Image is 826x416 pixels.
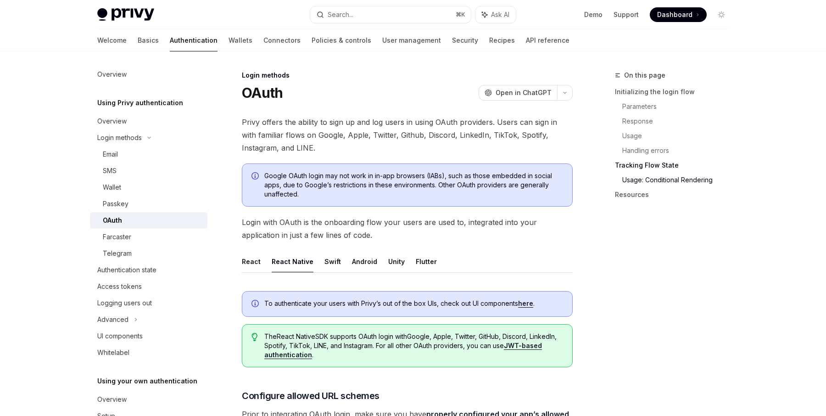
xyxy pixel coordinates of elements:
[475,6,516,23] button: Ask AI
[97,347,129,358] div: Whitelabel
[242,71,573,80] div: Login methods
[97,314,128,325] div: Advanced
[615,158,736,173] a: Tracking Flow State
[518,299,533,308] a: here
[624,70,665,81] span: On this page
[352,251,377,272] button: Android
[138,29,159,51] a: Basics
[170,29,218,51] a: Authentication
[90,229,207,245] a: Farcaster
[242,84,283,101] h1: OAuth
[90,262,207,278] a: Authentication state
[310,6,471,23] button: Search...⌘K
[97,264,156,275] div: Authentication state
[103,149,118,160] div: Email
[229,29,252,51] a: Wallets
[103,165,117,176] div: SMS
[90,163,207,179] a: SMS
[97,376,197,387] h5: Using your own authentication
[382,29,441,51] a: User management
[97,298,152,309] div: Logging users out
[622,143,736,158] a: Handling errors
[90,196,207,212] a: Passkey
[584,10,603,19] a: Demo
[90,179,207,196] a: Wallet
[97,97,183,108] h5: Using Privy authentication
[615,187,736,202] a: Resources
[272,251,313,272] button: React Native
[103,231,131,242] div: Farcaster
[264,332,563,360] span: The React Native SDK supports OAuth login with Google, Apple, Twitter, GitHub, Discord, LinkedIn,...
[90,295,207,311] a: Logging users out
[103,182,121,193] div: Wallet
[489,29,515,51] a: Recipes
[650,7,707,22] a: Dashboard
[264,171,563,199] span: Google OAuth login may not work in in-app browsers (IABs), such as those embedded in social apps,...
[496,88,552,97] span: Open in ChatGPT
[242,251,261,272] button: React
[90,278,207,295] a: Access tokens
[416,251,437,272] button: Flutter
[103,215,122,226] div: OAuth
[452,29,478,51] a: Security
[242,216,573,242] span: Login with OAuth is the onboarding flow your users are used to, integrated into your application ...
[97,331,143,342] div: UI components
[97,8,154,21] img: light logo
[526,29,569,51] a: API reference
[324,251,341,272] button: Swift
[103,248,132,259] div: Telegram
[90,146,207,163] a: Email
[622,129,736,143] a: Usage
[90,113,207,129] a: Overview
[491,10,509,19] span: Ask AI
[242,389,380,402] span: Configure allowed URL schemes
[97,281,142,292] div: Access tokens
[251,300,261,309] svg: Info
[97,69,127,80] div: Overview
[90,66,207,83] a: Overview
[622,99,736,114] a: Parameters
[479,85,557,101] button: Open in ChatGPT
[97,29,127,51] a: Welcome
[312,29,371,51] a: Policies & controls
[263,29,301,51] a: Connectors
[90,344,207,361] a: Whitelabel
[103,198,128,209] div: Passkey
[90,212,207,229] a: OAuth
[251,172,261,181] svg: Info
[264,299,563,308] span: To authenticate your users with Privy’s out of the box UIs, check out UI components .
[90,328,207,344] a: UI components
[97,116,127,127] div: Overview
[614,10,639,19] a: Support
[622,114,736,129] a: Response
[97,394,127,405] div: Overview
[456,11,465,18] span: ⌘ K
[242,116,573,154] span: Privy offers the ability to sign up and log users in using OAuth providers. Users can sign in wit...
[657,10,692,19] span: Dashboard
[251,333,258,341] svg: Tip
[615,84,736,99] a: Initializing the login flow
[90,245,207,262] a: Telegram
[388,251,405,272] button: Unity
[97,132,142,143] div: Login methods
[90,391,207,408] a: Overview
[622,173,736,187] a: Usage: Conditional Rendering
[714,7,729,22] button: Toggle dark mode
[328,9,353,20] div: Search...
